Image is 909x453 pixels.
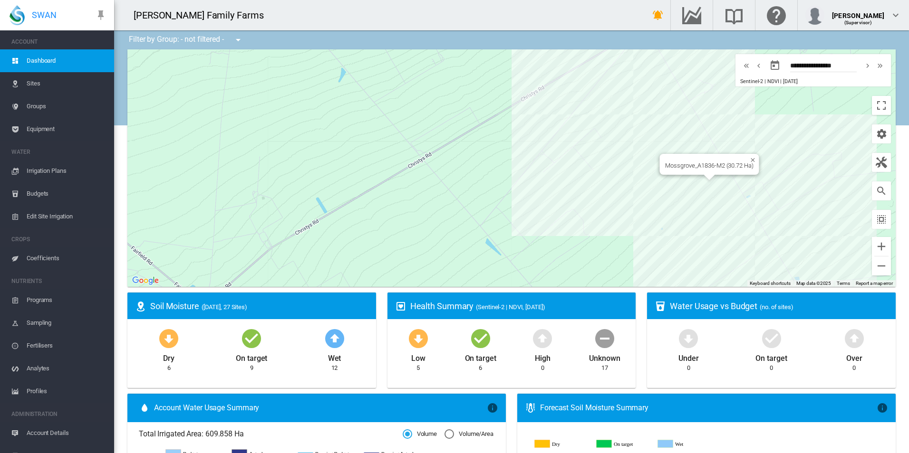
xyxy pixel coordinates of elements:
md-icon: icon-pin [95,9,106,21]
md-icon: icon-chevron-double-left [741,60,752,71]
div: Filter by Group: - not filtered - [122,30,251,49]
md-icon: icon-magnify [876,185,887,197]
md-icon: icon-arrow-up-bold-circle [531,327,554,349]
img: profile.jpg [805,6,824,25]
md-icon: icon-heart-box-outline [395,301,406,312]
span: Account Water Usage Summary [154,403,487,413]
md-icon: icon-information [877,402,888,414]
div: Over [846,349,862,364]
md-icon: Go to the Data Hub [680,9,703,21]
md-icon: icon-arrow-up-bold-circle [843,327,866,349]
div: 0 [541,364,544,372]
g: Dry [535,440,589,448]
span: ([DATE], 27 Sites) [202,303,247,311]
span: | [DATE] [780,78,797,85]
button: Keyboard shortcuts [750,280,791,287]
img: Google [130,274,161,287]
md-icon: Click here for help [765,9,788,21]
div: Unknown [589,349,620,364]
button: icon-select-all [872,210,891,229]
a: Terms [837,281,850,286]
button: icon-cog [872,124,891,143]
span: Profiles [27,380,106,403]
span: NUTRIENTS [11,274,106,289]
md-icon: icon-chevron-double-right [875,60,885,71]
button: Zoom out [872,256,891,275]
md-icon: icon-menu-down [232,34,244,46]
span: ACCOUNT [11,34,106,49]
span: Sampling [27,311,106,334]
md-icon: icon-checkbox-marked-circle [760,327,783,349]
a: Open this area in Google Maps (opens a new window) [130,274,161,287]
span: ADMINISTRATION [11,406,106,422]
md-icon: icon-arrow-down-bold-circle [677,327,700,349]
div: Dry [163,349,174,364]
div: 6 [167,364,171,372]
div: On target [755,349,787,364]
button: Close [747,154,754,160]
div: 17 [601,364,608,372]
span: (Supervisor) [844,20,872,25]
div: On target [465,349,496,364]
span: SWAN [32,9,57,21]
md-icon: icon-arrow-down-bold-circle [407,327,430,349]
div: 9 [250,364,253,372]
span: Budgets [27,182,106,205]
div: Health Summary [410,300,629,312]
span: Account Details [27,422,106,444]
div: Mossgrove_A1836-M2 (30.72 Ha) [665,162,753,169]
span: Dashboard [27,49,106,72]
button: icon-magnify [872,181,891,200]
span: WATER [11,144,106,160]
md-icon: icon-arrow-up-bold-circle [323,327,346,349]
button: Toggle fullscreen view [872,96,891,115]
md-icon: icon-minus-circle [593,327,616,349]
div: On target [236,349,267,364]
div: [PERSON_NAME] [832,7,884,17]
md-icon: Search the knowledge base [723,9,745,21]
div: Under [678,349,699,364]
div: Soil Moisture [150,300,368,312]
span: Groups [27,95,106,118]
div: Forecast Soil Moisture Summary [540,403,877,413]
button: icon-menu-down [229,30,248,49]
button: icon-chevron-double-left [740,60,753,71]
span: (Sentinel-2 | NDVI, [DATE]) [476,303,545,311]
span: Total Irrigated Area: 609.858 Ha [139,429,403,439]
div: High [535,349,551,364]
md-icon: icon-bell-ring [652,9,664,21]
span: Programs [27,289,106,311]
md-icon: icon-chevron-left [754,60,764,71]
span: CROPS [11,232,106,247]
md-icon: icon-checkbox-marked-circle [469,327,492,349]
button: icon-chevron-double-right [874,60,886,71]
md-radio-button: Volume/Area [445,430,493,439]
md-icon: icon-select-all [876,214,887,225]
div: [PERSON_NAME] Family Farms [134,9,272,22]
span: Equipment [27,118,106,141]
div: 0 [770,364,773,372]
div: Low [411,349,425,364]
button: Zoom in [872,237,891,256]
span: Edit Site Irrigation [27,205,106,228]
button: icon-bell-ring [648,6,667,25]
span: Irrigation Plans [27,160,106,182]
img: SWAN-Landscape-Logo-Colour-drop.png [10,5,25,25]
div: 12 [331,364,338,372]
span: Sentinel-2 | NDVI [740,78,779,85]
md-icon: icon-cup-water [655,301,666,312]
md-icon: icon-thermometer-lines [525,402,536,414]
md-radio-button: Volume [403,430,437,439]
div: 0 [852,364,856,372]
span: Map data ©2025 [796,281,832,286]
button: md-calendar [765,56,784,75]
button: icon-chevron-left [753,60,765,71]
span: Sites [27,72,106,95]
span: Fertilisers [27,334,106,357]
button: icon-chevron-right [861,60,874,71]
div: 0 [687,364,690,372]
span: (no. of sites) [760,303,793,311]
md-icon: icon-arrow-down-bold-circle [157,327,180,349]
g: Wet [658,440,712,448]
span: Coefficients [27,247,106,270]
